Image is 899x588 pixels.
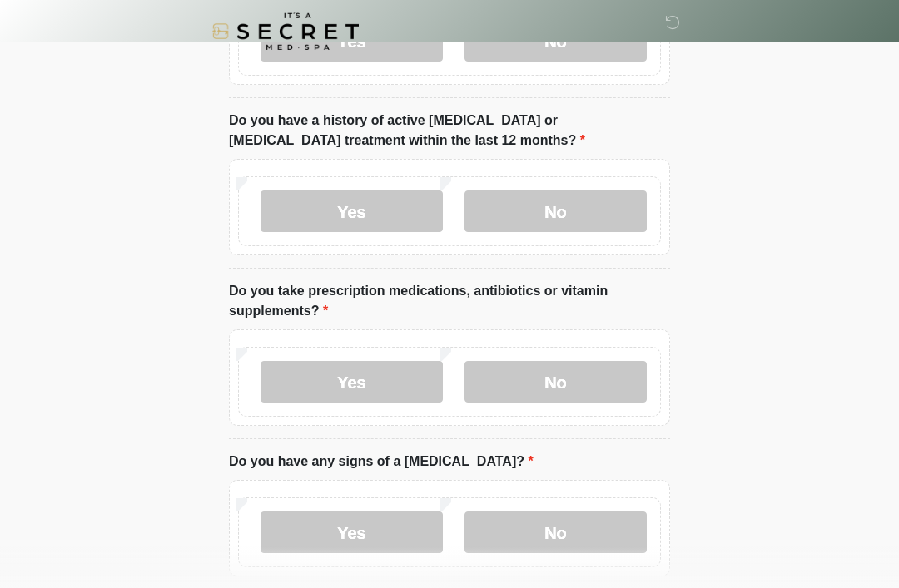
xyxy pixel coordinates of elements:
[261,361,443,403] label: Yes
[229,452,534,472] label: Do you have any signs of a [MEDICAL_DATA]?
[229,111,670,151] label: Do you have a history of active [MEDICAL_DATA] or [MEDICAL_DATA] treatment within the last 12 mon...
[464,511,647,553] label: No
[464,361,647,403] label: No
[229,281,670,321] label: Do you take prescription medications, antibiotics or vitamin supplements?
[261,190,443,232] label: Yes
[261,511,443,553] label: Yes
[212,12,359,50] img: It's A Secret Med Spa Logo
[464,190,647,232] label: No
